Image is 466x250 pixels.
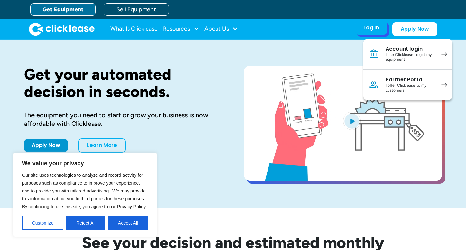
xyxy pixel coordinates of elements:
[363,25,379,31] div: Log In
[363,39,452,100] nav: Log In
[13,153,157,237] div: We value your privacy
[386,76,435,83] div: Partner Portal
[108,216,148,230] button: Accept All
[244,66,442,181] a: open lightbox
[369,79,379,90] img: Person icon
[66,216,105,230] button: Reject All
[343,112,361,130] img: Blue play button logo on a light blue circular background
[163,23,199,36] div: Resources
[110,23,158,36] a: What Is Clicklease
[24,139,68,152] a: Apply Now
[369,49,379,59] img: Bank icon
[204,23,238,36] div: About Us
[441,52,447,56] img: arrow
[22,173,147,209] span: Our site uses technologies to analyze and record activity for purposes such as compliance to impr...
[22,159,148,167] p: We value your privacy
[363,70,452,100] a: Partner PortalI offer Clicklease to my customers.
[104,3,169,16] a: Sell Equipment
[78,138,126,153] a: Learn More
[386,52,435,62] div: I use Clicklease to get my equipment
[386,83,435,93] div: I offer Clicklease to my customers.
[392,22,437,36] a: Apply Now
[29,23,95,36] img: Clicklease logo
[24,111,223,128] div: The equipment you need to start or grow your business is now affordable with Clicklease.
[30,3,96,16] a: Get Equipment
[441,83,447,87] img: arrow
[22,216,63,230] button: Customize
[386,46,435,52] div: Account login
[363,39,452,70] a: Account loginI use Clicklease to get my equipment
[29,23,95,36] a: home
[24,66,223,100] h1: Get your automated decision in seconds.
